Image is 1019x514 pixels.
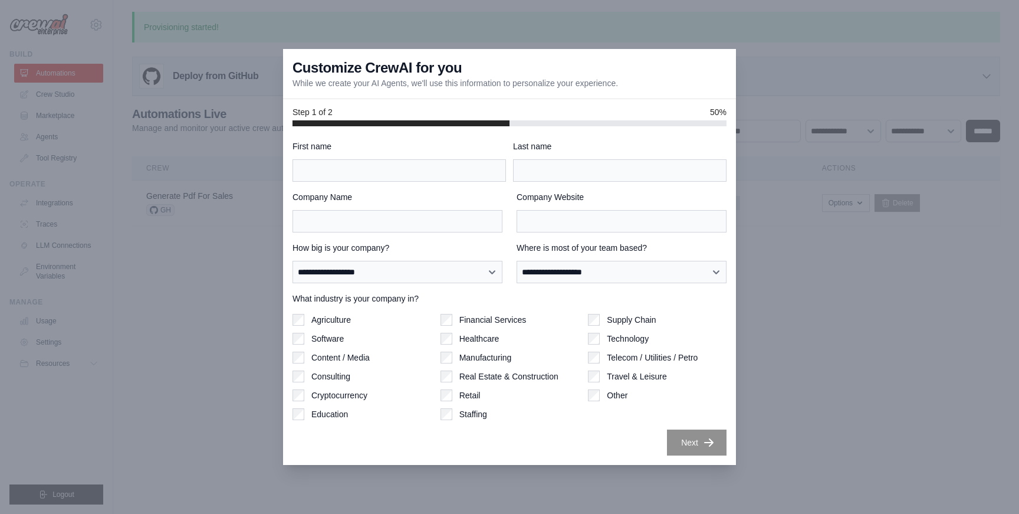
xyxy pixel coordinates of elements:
label: Financial Services [459,314,527,326]
label: Consulting [311,371,350,382]
label: Education [311,408,348,420]
h3: Customize CrewAI for you [292,58,462,77]
label: Staffing [459,408,487,420]
label: Agriculture [311,314,351,326]
label: Supply Chain [607,314,656,326]
label: Company Website [517,191,727,203]
label: Retail [459,389,481,401]
label: Manufacturing [459,352,512,364]
label: Travel & Leisure [607,371,666,382]
button: Next [667,430,727,456]
label: Software [311,333,344,345]
label: Content / Media [311,352,370,364]
label: What industry is your company in? [292,293,727,305]
span: Step 1 of 2 [292,106,333,118]
label: Cryptocurrency [311,389,367,401]
label: Where is most of your team based? [517,242,727,254]
label: Healthcare [459,333,499,345]
p: While we create your AI Agents, we'll use this information to personalize your experience. [292,77,618,89]
label: Telecom / Utilities / Petro [607,352,698,364]
label: First name [292,140,506,152]
label: Real Estate & Construction [459,371,558,382]
label: Last name [513,140,727,152]
label: Other [607,389,627,401]
span: 50% [710,106,727,118]
label: Technology [607,333,649,345]
label: Company Name [292,191,502,203]
label: How big is your company? [292,242,502,254]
